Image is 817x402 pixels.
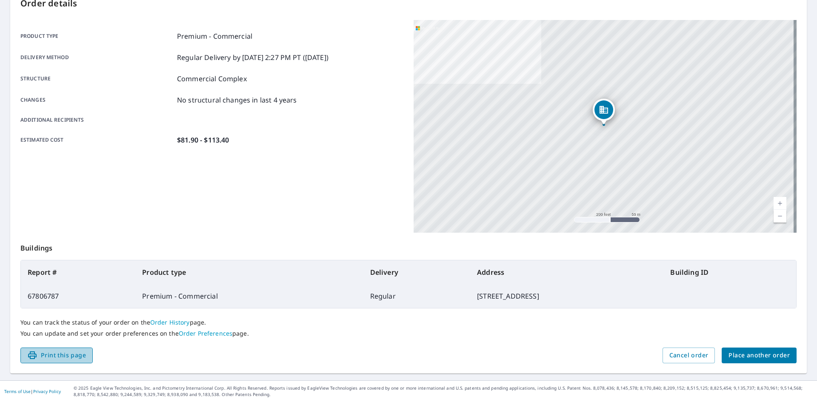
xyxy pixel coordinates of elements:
p: Premium - Commercial [177,31,252,41]
p: © 2025 Eagle View Technologies, Inc. and Pictometry International Corp. All Rights Reserved. Repo... [74,385,813,398]
p: Regular Delivery by [DATE] 2:27 PM PT ([DATE]) [177,52,329,63]
span: Cancel order [669,350,708,361]
p: You can update and set your order preferences on the page. [20,330,797,337]
th: Building ID [663,260,796,284]
td: Regular [363,284,470,308]
div: Dropped pin, building 1, Commercial property, 2003 ARLINGTON AVE SASKATOON SK S7J2H6 [593,99,615,125]
p: Commercial Complex [177,74,247,84]
a: Order Preferences [179,329,232,337]
button: Print this page [20,348,93,363]
a: Privacy Policy [33,388,61,394]
p: You can track the status of your order on the page. [20,319,797,326]
p: Changes [20,95,174,105]
p: $81.90 - $113.40 [177,135,229,145]
p: Structure [20,74,174,84]
p: Buildings [20,233,797,260]
span: Place another order [728,350,790,361]
a: Terms of Use [4,388,31,394]
p: Product type [20,31,174,41]
p: Delivery method [20,52,174,63]
th: Product type [135,260,363,284]
td: [STREET_ADDRESS] [470,284,663,308]
p: No structural changes in last 4 years [177,95,297,105]
th: Address [470,260,663,284]
th: Delivery [363,260,470,284]
a: Current Level 17, Zoom Out [774,210,786,222]
td: 67806787 [21,284,135,308]
p: Estimated cost [20,135,174,145]
th: Report # [21,260,135,284]
button: Place another order [722,348,797,363]
p: | [4,389,61,394]
button: Cancel order [663,348,715,363]
a: Current Level 17, Zoom In [774,197,786,210]
td: Premium - Commercial [135,284,363,308]
p: Additional recipients [20,116,174,124]
a: Order History [150,318,190,326]
span: Print this page [27,350,86,361]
